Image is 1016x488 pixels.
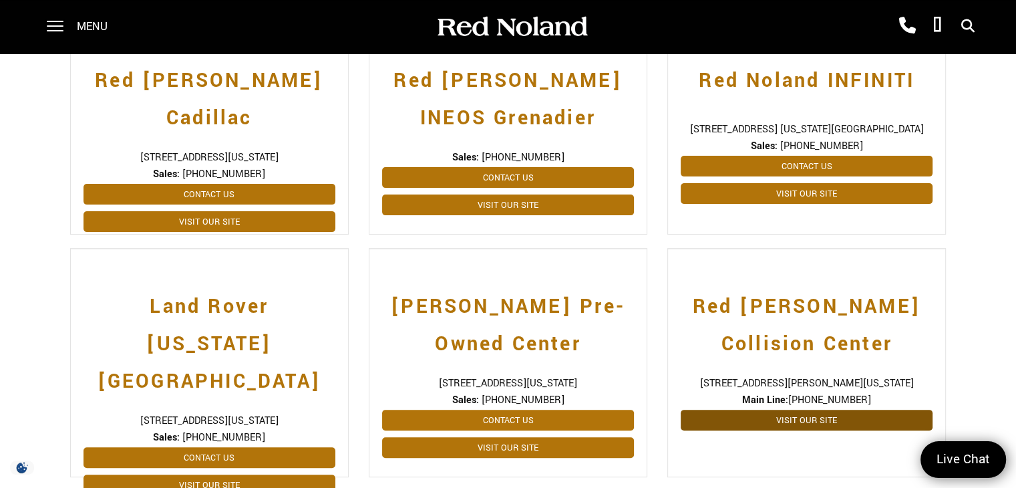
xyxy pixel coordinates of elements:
a: Visit Our Site [681,183,933,204]
span: [PHONE_NUMBER] [481,393,564,407]
span: [PHONE_NUMBER] [481,150,564,164]
a: Red [PERSON_NAME] INEOS Grenadier [382,49,634,137]
span: [PHONE_NUMBER] [780,139,863,153]
span: [STREET_ADDRESS][US_STATE] [83,414,335,428]
strong: Sales: [452,393,478,407]
a: Contact Us [83,184,335,205]
img: Red Noland Auto Group [435,15,588,39]
span: [PHONE_NUMBER] [182,431,265,445]
strong: Sales: [153,431,180,445]
a: [PERSON_NAME] Pre-Owned Center [382,275,634,363]
strong: Main Line: [742,393,788,407]
a: Visit Our Site [681,410,933,431]
span: [STREET_ADDRESS][US_STATE] [83,150,335,164]
a: Contact Us [382,410,634,431]
span: Live Chat [930,451,997,469]
a: Red Noland INFINITI [681,49,933,109]
a: Contact Us [83,447,335,468]
span: [STREET_ADDRESS] [US_STATE][GEOGRAPHIC_DATA] [681,122,933,136]
a: Contact Us [382,167,634,188]
a: Red [PERSON_NAME] Collision Center [681,275,933,363]
a: Visit Our Site [83,211,335,232]
span: [PHONE_NUMBER] [182,167,265,181]
a: Land Rover [US_STATE][GEOGRAPHIC_DATA] [83,275,335,400]
a: Contact Us [681,156,933,176]
img: Opt-Out Icon [7,461,37,475]
a: Red [PERSON_NAME] Cadillac [83,49,335,137]
span: [PHONE_NUMBER] [681,393,933,407]
strong: Sales: [452,150,478,164]
a: Visit Our Site [382,437,634,458]
span: [STREET_ADDRESS][US_STATE] [382,376,634,390]
strong: Sales: [153,167,180,181]
strong: Sales: [751,139,778,153]
a: Live Chat [920,441,1006,478]
a: Visit Our Site [382,195,634,215]
span: [STREET_ADDRESS][PERSON_NAME][US_STATE] [681,376,933,390]
section: Click to Open Cookie Consent Modal [7,461,37,475]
